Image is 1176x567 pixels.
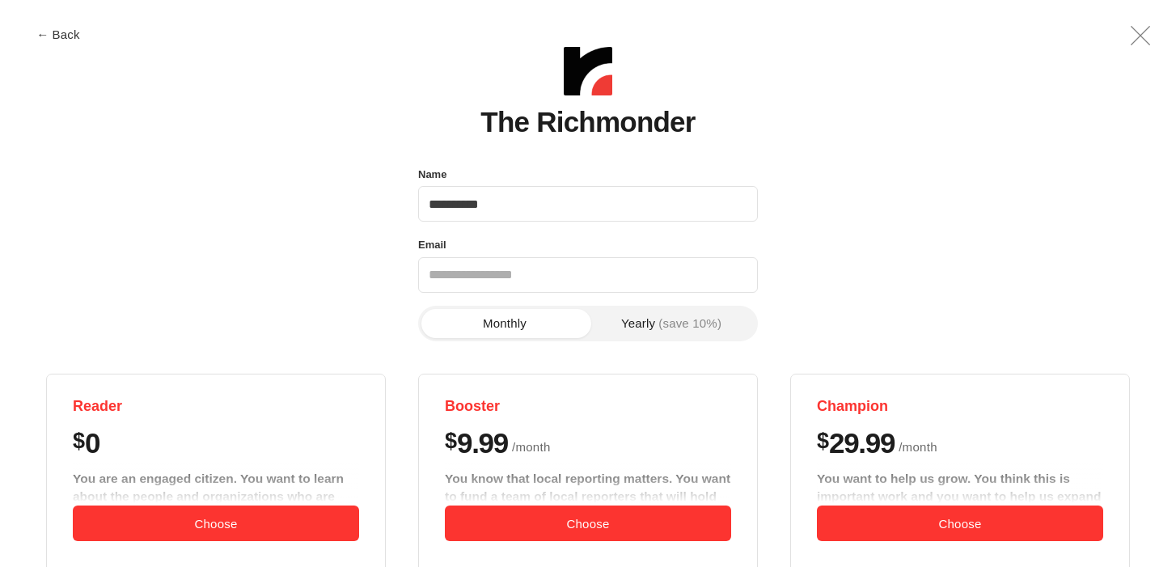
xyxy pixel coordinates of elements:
[588,309,755,338] button: Yearly(save 10%)
[73,506,359,541] button: Choose
[445,429,457,454] span: $
[480,107,695,138] h1: The Richmonder
[26,28,91,40] button: ← Back
[73,397,359,416] h4: Reader
[817,397,1103,416] h4: Champion
[85,429,99,457] span: 0
[817,429,829,454] span: $
[899,438,937,457] span: / month
[512,438,551,457] span: / month
[445,397,731,416] h4: Booster
[658,317,721,329] span: (save 10%)
[564,47,612,95] img: The Richmonder
[73,429,85,454] span: $
[421,309,588,338] button: Monthly
[418,186,758,222] input: Name
[36,28,49,40] span: ←
[418,257,758,293] input: Email
[457,429,508,457] span: 9.99
[418,235,446,256] label: Email
[829,429,895,457] span: 29.99
[445,506,731,541] button: Choose
[418,164,446,185] label: Name
[817,506,1103,541] button: Choose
